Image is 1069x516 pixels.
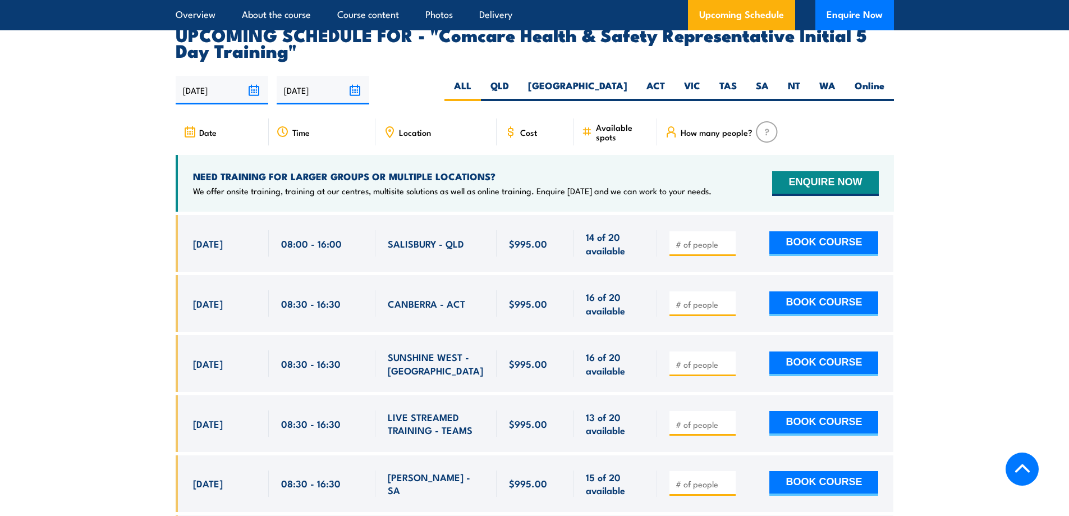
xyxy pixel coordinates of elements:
[675,79,710,101] label: VIC
[520,127,537,137] span: Cost
[596,122,649,141] span: Available spots
[769,291,878,316] button: BOOK COURSE
[444,79,481,101] label: ALL
[193,170,712,182] h4: NEED TRAINING FOR LARGER GROUPS OR MULTIPLE LOCATIONS?
[281,477,341,490] span: 08:30 - 16:30
[509,357,547,370] span: $995.00
[277,76,369,104] input: To date
[281,417,341,430] span: 08:30 - 16:30
[281,297,341,310] span: 08:30 - 16:30
[519,79,637,101] label: [GEOGRAPHIC_DATA]
[199,127,217,137] span: Date
[176,26,894,58] h2: UPCOMING SCHEDULE FOR - "Comcare Health & Safety Representative Initial 5 Day Training"
[292,127,310,137] span: Time
[388,237,464,250] span: SALISBURY - QLD
[778,79,810,101] label: NT
[193,417,223,430] span: [DATE]
[681,127,753,137] span: How many people?
[586,350,645,377] span: 16 of 20 available
[388,471,484,497] span: [PERSON_NAME] - SA
[746,79,778,101] label: SA
[193,477,223,490] span: [DATE]
[586,290,645,317] span: 16 of 20 available
[676,478,732,490] input: # of people
[509,417,547,430] span: $995.00
[769,471,878,496] button: BOOK COURSE
[586,230,645,257] span: 14 of 20 available
[509,237,547,250] span: $995.00
[676,359,732,370] input: # of people
[388,350,484,377] span: SUNSHINE WEST - [GEOGRAPHIC_DATA]
[637,79,675,101] label: ACT
[281,237,342,250] span: 08:00 - 16:00
[193,297,223,310] span: [DATE]
[769,231,878,256] button: BOOK COURSE
[676,239,732,250] input: # of people
[193,185,712,197] p: We offer onsite training, training at our centres, multisite solutions as well as online training...
[769,411,878,436] button: BOOK COURSE
[281,357,341,370] span: 08:30 - 16:30
[676,419,732,430] input: # of people
[586,471,645,497] span: 15 of 20 available
[399,127,431,137] span: Location
[772,171,878,196] button: ENQUIRE NOW
[481,79,519,101] label: QLD
[176,76,268,104] input: From date
[710,79,746,101] label: TAS
[509,297,547,310] span: $995.00
[388,297,465,310] span: CANBERRA - ACT
[193,237,223,250] span: [DATE]
[586,410,645,437] span: 13 of 20 available
[769,351,878,376] button: BOOK COURSE
[509,477,547,490] span: $995.00
[388,410,484,437] span: LIVE STREAMED TRAINING - TEAMS
[193,357,223,370] span: [DATE]
[810,79,845,101] label: WA
[845,79,894,101] label: Online
[676,299,732,310] input: # of people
